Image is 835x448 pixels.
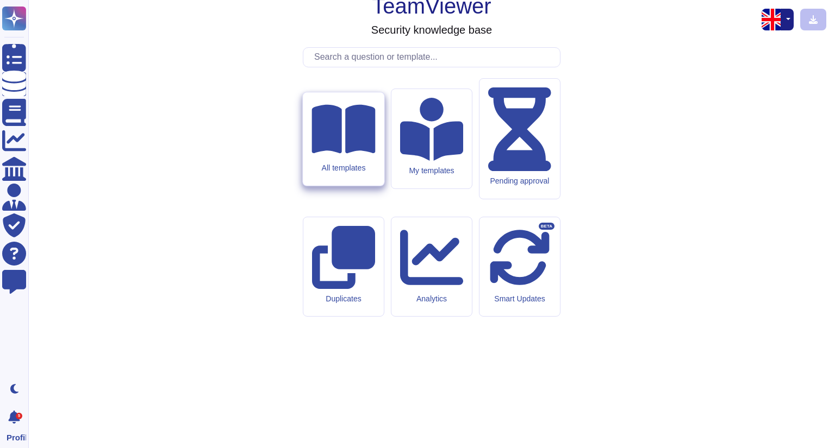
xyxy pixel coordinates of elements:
[7,433,26,441] span: Profile
[16,413,22,419] div: 5
[400,166,463,175] div: My templates
[762,9,783,30] img: en
[371,23,492,36] h3: Security knowledge base
[309,48,560,67] input: Search a question or template...
[400,294,463,304] div: Analytics
[312,294,375,304] div: Duplicates
[311,163,375,172] div: All templates
[488,176,551,186] div: Pending approval
[539,223,554,230] div: BETA
[488,294,551,304] div: Smart Updates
